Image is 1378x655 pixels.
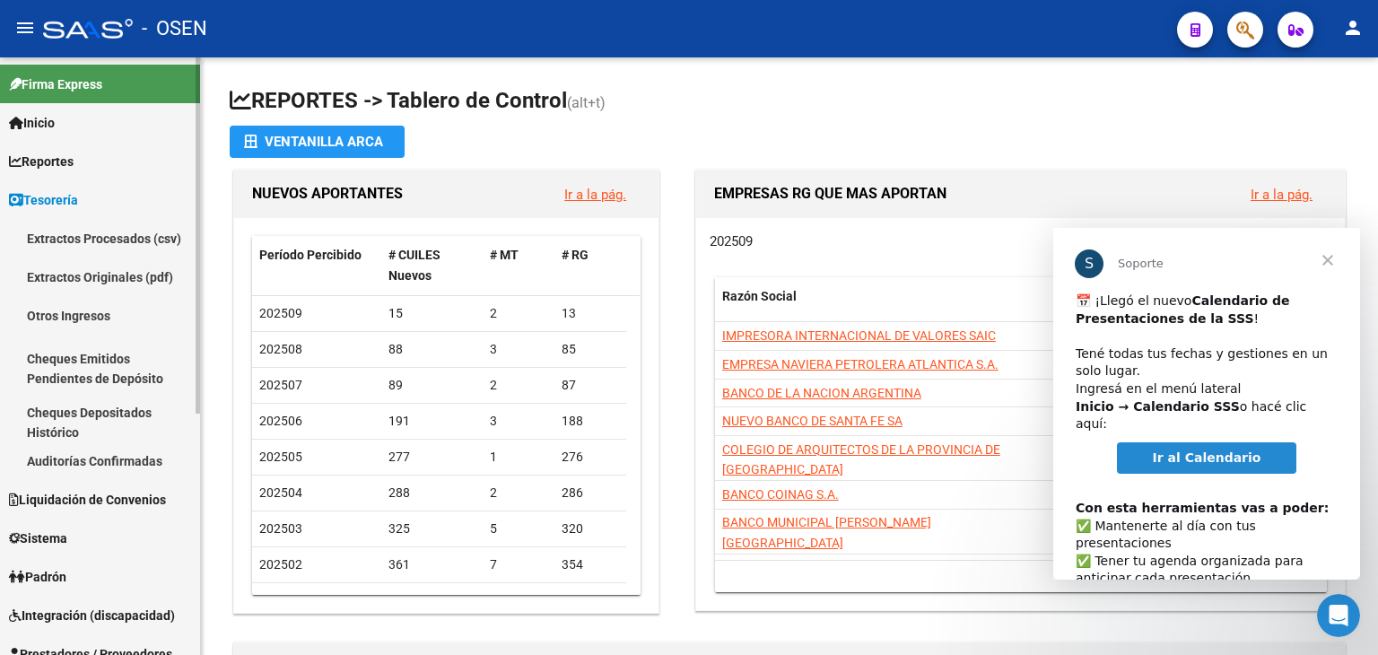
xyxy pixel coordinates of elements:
[388,411,476,432] div: 191
[562,411,619,432] div: 188
[259,378,302,392] span: 202507
[550,178,641,211] button: Ir a la pág.
[259,414,302,428] span: 202506
[490,375,547,396] div: 2
[1342,17,1364,39] mat-icon: person
[388,339,476,360] div: 88
[562,375,619,396] div: 87
[490,447,547,467] div: 1
[722,515,931,550] span: BANCO MUNICIPAL [PERSON_NAME][GEOGRAPHIC_DATA]
[259,521,302,536] span: 202503
[714,185,946,202] span: EMPRESAS RG QUE MAS APORTAN
[490,411,547,432] div: 3
[252,236,381,295] datatable-header-cell: Período Percibido
[388,303,476,324] div: 15
[9,190,78,210] span: Tesorería
[562,519,619,539] div: 320
[490,555,547,575] div: 7
[9,490,166,510] span: Liquidación de Convenios
[230,86,1349,118] h1: REPORTES -> Tablero de Control
[9,528,67,548] span: Sistema
[388,447,476,467] div: 277
[562,555,619,575] div: 354
[1236,178,1327,211] button: Ir a la pág.
[9,606,175,625] span: Integración (discapacidad)
[22,254,284,483] div: ​✅ Mantenerte al día con tus presentaciones ✅ Tener tu agenda organizada para anticipar cada pres...
[562,339,619,360] div: 85
[722,414,903,428] span: NUEVO BANCO DE SANTA FE SA
[14,17,36,39] mat-icon: menu
[388,555,476,575] div: 361
[715,277,1053,336] datatable-header-cell: Razón Social
[710,233,753,249] span: 202509
[490,303,547,324] div: 2
[722,289,797,303] span: Razón Social
[1242,566,1276,586] a: go to previous page
[259,342,302,356] span: 202508
[244,126,390,158] div: Ventanilla ARCA
[564,187,626,203] a: Ir a la pág.
[722,386,921,400] span: BANCO DE LA NACION ARGENTINA
[722,357,999,371] span: EMPRESA NAVIERA PETROLERA ATLANTICA S.A.
[259,450,302,464] span: 202505
[562,303,619,324] div: 13
[562,248,589,262] span: # RG
[259,306,302,320] span: 202509
[259,557,302,572] span: 202502
[388,483,476,503] div: 288
[490,339,547,360] div: 3
[388,375,476,396] div: 89
[722,442,1000,477] span: COLEGIO DE ARQUITECTOS DE LA PROVINCIA DE [GEOGRAPHIC_DATA]
[9,152,74,171] span: Reportes
[490,248,519,262] span: # MT
[562,590,619,611] div: 398
[259,248,362,262] span: Período Percibido
[567,94,606,111] span: (alt+t)
[1053,228,1360,580] iframe: Intercom live chat mensaje
[9,567,66,587] span: Padrón
[483,236,554,295] datatable-header-cell: # MT
[562,447,619,467] div: 276
[722,328,996,343] span: IMPRESORA INTERNACIONAL DE VALORES SAIC
[722,487,839,502] span: BANCO COINAG S.A.
[142,9,207,48] span: - OSEN
[554,236,626,295] datatable-header-cell: # RG
[1317,594,1360,637] iframe: Intercom live chat
[1281,566,1315,586] a: go to next page
[9,74,102,94] span: Firma Express
[490,519,547,539] div: 5
[22,273,275,287] b: Con esta herramientas vas a poder:
[490,590,547,611] div: 8
[388,519,476,539] div: 325
[230,126,405,158] button: Ventanilla ARCA
[1251,187,1313,203] a: Ir a la pág.
[388,590,476,611] div: 406
[381,236,484,295] datatable-header-cell: # CUILES Nuevos
[562,483,619,503] div: 286
[252,185,403,202] span: NUEVOS APORTANTES
[259,593,302,607] span: 202501
[259,485,302,500] span: 202504
[388,248,440,283] span: # CUILES Nuevos
[490,483,547,503] div: 2
[9,113,55,133] span: Inicio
